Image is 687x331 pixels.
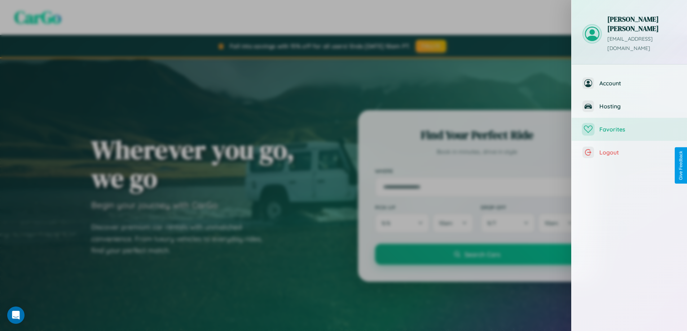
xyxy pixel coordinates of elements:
button: Account [572,72,687,95]
div: Open Intercom Messenger [7,307,25,324]
span: Logout [599,149,676,156]
button: Logout [572,141,687,164]
h3: [PERSON_NAME] [PERSON_NAME] [607,14,676,33]
span: Hosting [599,103,676,110]
p: [EMAIL_ADDRESS][DOMAIN_NAME] [607,35,676,53]
button: Favorites [572,118,687,141]
button: Hosting [572,95,687,118]
span: Account [599,80,676,87]
div: Give Feedback [678,151,683,180]
span: Favorites [599,126,676,133]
